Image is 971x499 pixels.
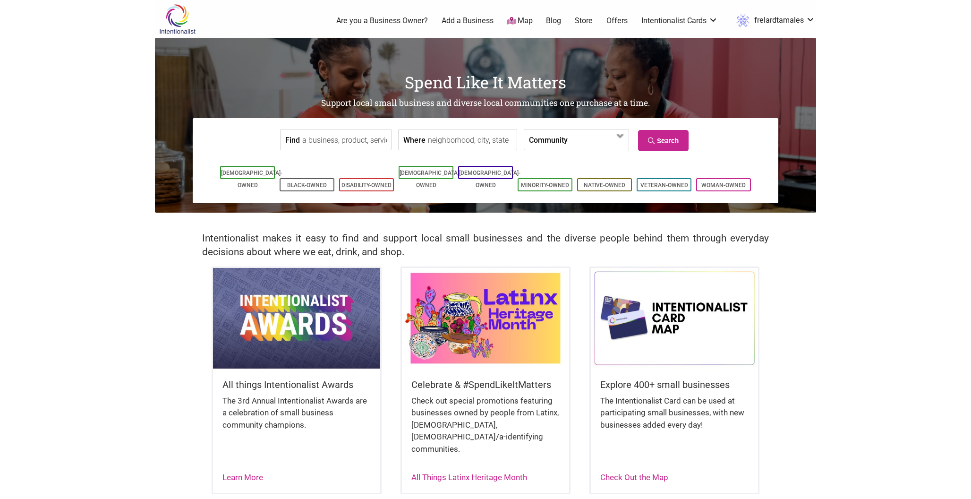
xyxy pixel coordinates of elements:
a: Add a Business [442,16,494,26]
a: Store [575,16,593,26]
img: Intentionalist Card Map [591,268,758,368]
a: Veteran-Owned [640,182,688,189]
a: [DEMOGRAPHIC_DATA]-Owned [221,170,282,189]
a: Learn More [222,473,263,482]
a: [DEMOGRAPHIC_DATA]-Owned [400,170,461,189]
h2: Intentionalist makes it easy to find and support local small businesses and the diverse people be... [202,232,769,259]
a: Map [507,16,533,26]
a: All Things Latinx Heritage Month [411,473,527,482]
div: Check out special promotions featuring businesses owned by people from Latinx, [DEMOGRAPHIC_DATA]... [411,395,560,465]
a: Check Out the Map [600,473,668,482]
a: Native-Owned [584,182,625,189]
a: [DEMOGRAPHIC_DATA]-Owned [459,170,520,189]
h5: Celebrate & #SpendLikeItMatters [411,378,560,391]
a: Are you a Business Owner? [336,16,428,26]
label: Find [285,129,300,150]
h5: Explore 400+ small businesses [600,378,749,391]
div: The Intentionalist Card can be used at participating small businesses, with new businesses added ... [600,395,749,441]
input: a business, product, service [302,129,389,151]
label: Where [403,129,426,150]
a: Black-Owned [287,182,327,189]
a: Disability-Owned [341,182,392,189]
img: Intentionalist Awards [213,268,380,368]
a: frelardtamales [732,12,815,29]
h5: All things Intentionalist Awards [222,378,371,391]
label: Community [529,129,568,150]
input: neighborhood, city, state [428,129,514,151]
img: Intentionalist [155,4,200,34]
div: The 3rd Annual Intentionalist Awards are a celebration of small business community champions. [222,395,371,441]
img: Latinx / Hispanic Heritage Month [402,268,569,368]
a: Offers [606,16,628,26]
h1: Spend Like It Matters [155,71,816,94]
a: Intentionalist Cards [641,16,718,26]
a: Search [638,130,689,151]
h2: Support local small business and diverse local communities one purchase at a time. [155,97,816,109]
a: Minority-Owned [521,182,569,189]
a: Blog [546,16,561,26]
a: Woman-Owned [701,182,746,189]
